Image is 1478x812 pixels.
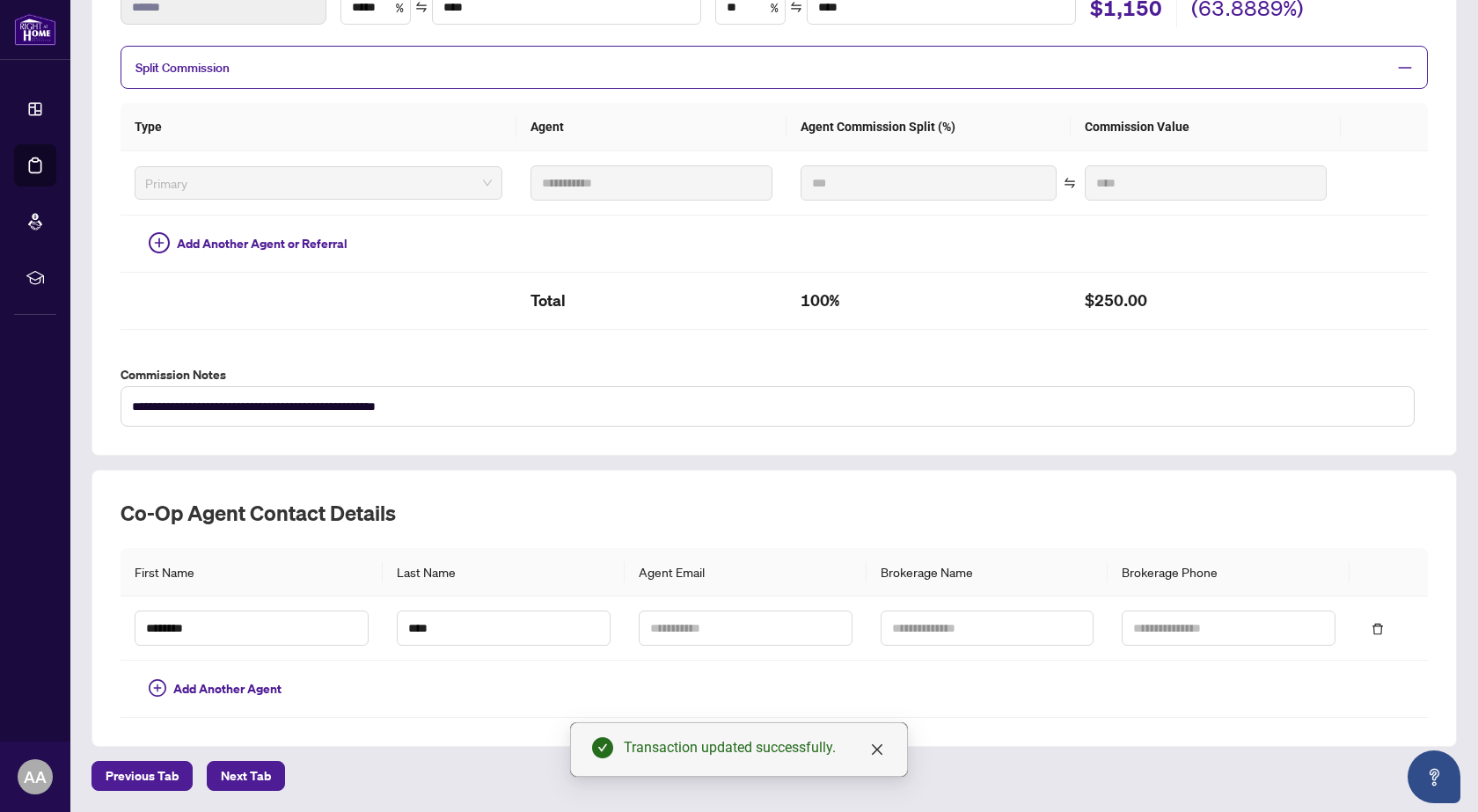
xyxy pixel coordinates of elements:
div: Transaction updated successfully. [624,737,886,758]
a: Close [867,740,887,759]
span: plus-circle [149,679,166,697]
th: Commission Value [1071,103,1341,151]
th: Agent Commission Split (%) [787,103,1071,151]
span: delete [1372,623,1384,635]
th: Brokerage Phone [1108,548,1350,596]
span: Split Commission [135,60,230,76]
span: Next Tab [221,762,271,790]
span: swap [790,1,802,13]
th: Type [121,103,516,151]
h2: 100% [801,287,1057,315]
th: Last Name [383,548,625,596]
span: close [870,743,884,757]
h2: Co-op Agent Contact Details [121,499,1428,527]
span: plus-circle [149,232,170,253]
button: Next Tab [207,761,285,791]
span: minus [1397,60,1413,76]
span: AA [24,764,47,789]
span: Add Another Agent [173,679,282,699]
span: check-circle [592,737,613,758]
div: Split Commission [121,46,1428,89]
th: Brokerage Name [867,548,1108,596]
button: Open asap [1408,750,1460,803]
span: Previous Tab [106,762,179,790]
h2: $250.00 [1085,287,1327,315]
span: Add Another Agent or Referral [177,234,348,253]
th: Agent Email [625,548,867,596]
span: swap [1064,177,1076,189]
span: swap [415,1,428,13]
th: First Name [121,548,383,596]
img: logo [14,13,56,46]
button: Add Another Agent [135,675,296,703]
button: Add Another Agent or Referral [135,230,362,258]
label: Commission Notes [121,365,1428,384]
span: Primary [145,170,492,196]
th: Agent [516,103,787,151]
button: Previous Tab [91,761,193,791]
h2: Total [530,287,772,315]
